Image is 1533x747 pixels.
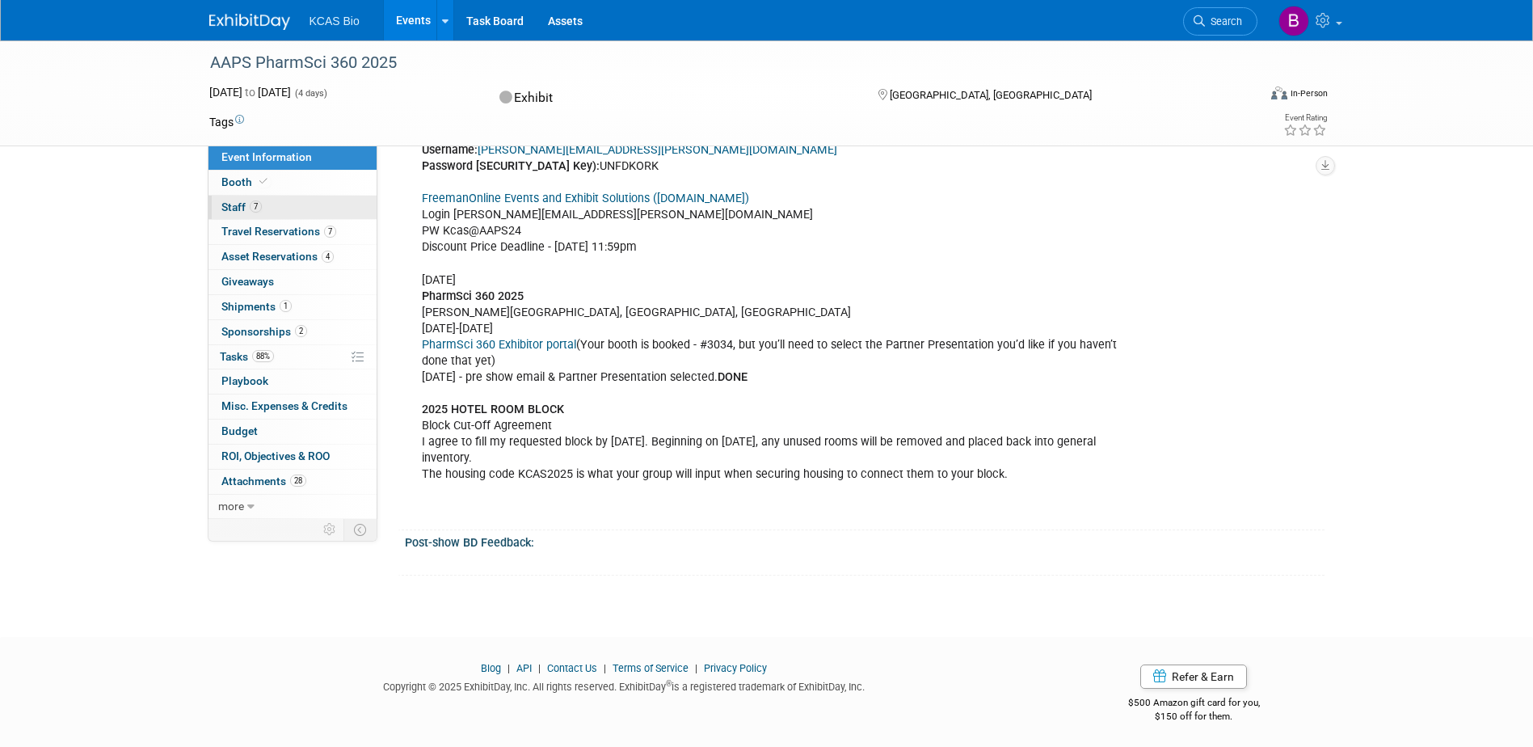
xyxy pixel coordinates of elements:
[221,250,334,263] span: Asset Reservations
[295,325,307,337] span: 2
[208,445,377,469] a: ROI, Objectives & ROO
[1205,15,1242,27] span: Search
[242,86,258,99] span: to
[208,395,377,419] a: Misc. Expenses & Credits
[316,519,344,540] td: Personalize Event Tab Strip
[208,146,377,170] a: Event Information
[516,662,532,674] a: API
[1063,710,1325,724] div: $150 off for them.
[221,150,312,163] span: Event Information
[718,370,748,384] b: DONE
[1063,686,1325,723] div: $500 Amazon gift card for you,
[1183,7,1257,36] a: Search
[208,345,377,369] a: Tasks88%
[324,226,336,238] span: 7
[221,175,271,188] span: Booth
[208,295,377,319] a: Shipments1
[209,86,291,99] span: [DATE] [DATE]
[221,374,268,387] span: Playbook
[547,662,597,674] a: Contact Us
[1140,665,1247,689] a: Refer & Earn
[481,662,501,674] a: Blog
[221,449,330,462] span: ROI, Objectives & ROO
[208,171,377,195] a: Booth
[422,192,749,205] a: FreemanOnline Events and Exhibit Solutions ([DOMAIN_NAME])
[691,662,701,674] span: |
[208,320,377,344] a: Sponsorships2
[1283,114,1327,122] div: Event Rating
[221,225,336,238] span: Travel Reservations
[221,399,347,412] span: Misc. Expenses & Credits
[208,196,377,220] a: Staff7
[220,350,274,363] span: Tasks
[208,420,377,444] a: Budget
[250,200,262,213] span: 7
[503,662,514,674] span: |
[209,14,290,30] img: ExhibitDay
[422,289,524,303] b: PharmSci 360 2025
[666,679,672,688] sup: ®
[208,270,377,294] a: Giveaways
[704,662,767,674] a: Privacy Policy
[600,662,610,674] span: |
[221,275,274,288] span: Giveaways
[534,662,545,674] span: |
[221,200,262,213] span: Staff
[422,338,576,352] a: PharmSci 360 Exhibitor portal
[293,88,327,99] span: (4 days)
[208,245,377,269] a: Asset Reservations4
[495,84,852,112] div: Exhibit
[343,519,377,540] td: Toggle Event Tabs
[221,325,307,338] span: Sponsorships
[259,177,267,186] i: Booth reservation complete
[1278,6,1309,36] img: Breanna Fowler
[310,15,360,27] span: KCAS Bio
[478,143,837,157] a: [PERSON_NAME][EMAIL_ADDRESS][PERSON_NAME][DOMAIN_NAME]
[422,143,478,157] b: Username:
[1162,84,1329,108] div: Event Format
[209,114,244,130] td: Tags
[422,159,600,173] b: Password [SECURITY_DATA] Key):
[422,403,564,416] b: 2025 HOTEL ROOM BLOCK
[221,475,306,487] span: Attachments
[209,676,1040,694] div: Copyright © 2025 ExhibitDay, Inc. All rights reserved. ExhibitDay is a registered trademark of Ex...
[218,500,244,513] span: more
[1271,87,1287,99] img: Format-Inperson.png
[221,300,292,313] span: Shipments
[204,49,1233,78] div: AAPS PharmSci 360 2025
[208,470,377,494] a: Attachments28
[405,530,1325,551] div: Post-show BD Feedback:
[280,300,292,312] span: 1
[1290,87,1328,99] div: In-Person
[208,495,377,519] a: more
[221,424,258,437] span: Budget
[290,475,306,487] span: 28
[411,102,1145,524] div: UNFDKORK Login [PERSON_NAME][EMAIL_ADDRESS][PERSON_NAME][DOMAIN_NAME] PW Kcas@AAPS24 Discount Pri...
[252,350,274,362] span: 88%
[322,251,334,263] span: 4
[890,89,1092,101] span: [GEOGRAPHIC_DATA], [GEOGRAPHIC_DATA]
[208,369,377,394] a: Playbook
[613,662,689,674] a: Terms of Service
[208,220,377,244] a: Travel Reservations7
